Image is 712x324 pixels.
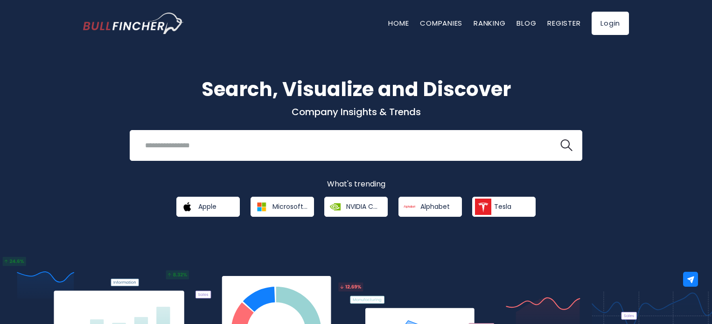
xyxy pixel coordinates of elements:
[83,106,629,118] p: Company Insights & Trends
[324,197,388,217] a: NVIDIA Corporation
[472,197,536,217] a: Tesla
[346,202,381,211] span: NVIDIA Corporation
[83,75,629,104] h1: Search, Visualize and Discover
[272,202,307,211] span: Microsoft Corporation
[547,18,580,28] a: Register
[517,18,536,28] a: Blog
[388,18,409,28] a: Home
[83,13,183,34] a: Go to homepage
[592,12,629,35] a: Login
[474,18,505,28] a: Ranking
[420,202,450,211] span: Alphabet
[251,197,314,217] a: Microsoft Corporation
[494,202,511,211] span: Tesla
[176,197,240,217] a: Apple
[398,197,462,217] a: Alphabet
[198,202,216,211] span: Apple
[420,18,462,28] a: Companies
[83,13,184,34] img: Bullfincher logo
[83,179,629,189] p: What's trending
[560,139,572,152] img: search icon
